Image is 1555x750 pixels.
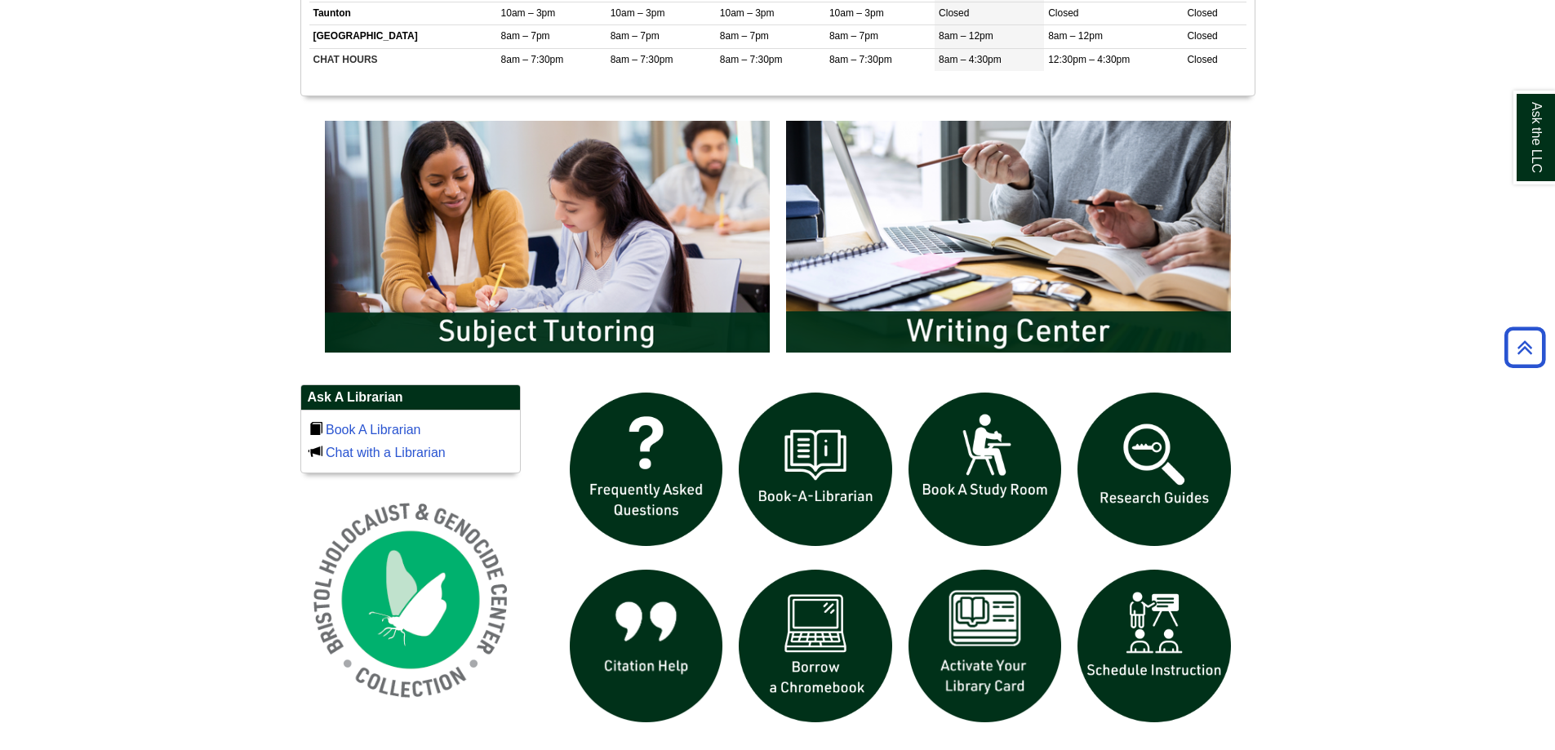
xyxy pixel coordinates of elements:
td: [GEOGRAPHIC_DATA] [309,25,497,48]
img: book a study room icon links to book a study room web page [900,384,1070,554]
img: Writing Center Information [778,113,1239,361]
a: Chat with a Librarian [326,446,446,459]
span: 8am – 7pm [829,30,878,42]
span: 8am – 12pm [939,30,993,42]
img: Book a Librarian icon links to book a librarian web page [731,384,900,554]
a: Back to Top [1499,336,1551,358]
span: Closed [1187,7,1217,19]
span: 8am – 7:30pm [501,54,564,65]
td: Taunton [309,2,497,25]
h2: Ask A Librarian [301,385,520,411]
img: Holocaust and Genocide Collection [300,490,521,710]
span: Closed [1187,54,1217,65]
span: Closed [1048,7,1078,19]
span: 8am – 7pm [501,30,550,42]
img: For faculty. Schedule Library Instruction icon links to form. [1069,561,1239,731]
img: citation help icon links to citation help guide page [562,561,731,731]
div: slideshow [317,113,1239,368]
img: frequently asked questions [562,384,731,554]
span: 8am – 7pm [720,30,769,42]
span: 8am – 4:30pm [939,54,1002,65]
span: 10am – 3pm [611,7,665,19]
img: Research Guides icon links to research guides web page [1069,384,1239,554]
span: Closed [1187,30,1217,42]
img: Borrow a chromebook icon links to the borrow a chromebook web page [731,561,900,731]
span: 8am – 12pm [1048,30,1103,42]
img: activate Library Card icon links to form to activate student ID into library card [900,561,1070,731]
td: CHAT HOURS [309,48,497,71]
span: 12:30pm – 4:30pm [1048,54,1130,65]
span: 8am – 7:30pm [720,54,783,65]
span: 8am – 7pm [611,30,660,42]
span: 10am – 3pm [829,7,884,19]
a: Book A Librarian [326,423,421,437]
span: 8am – 7:30pm [611,54,673,65]
img: Subject Tutoring Information [317,113,778,361]
span: 10am – 3pm [720,7,775,19]
span: 8am – 7:30pm [829,54,892,65]
span: Closed [939,7,969,19]
span: 10am – 3pm [501,7,556,19]
div: slideshow [562,384,1239,738]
